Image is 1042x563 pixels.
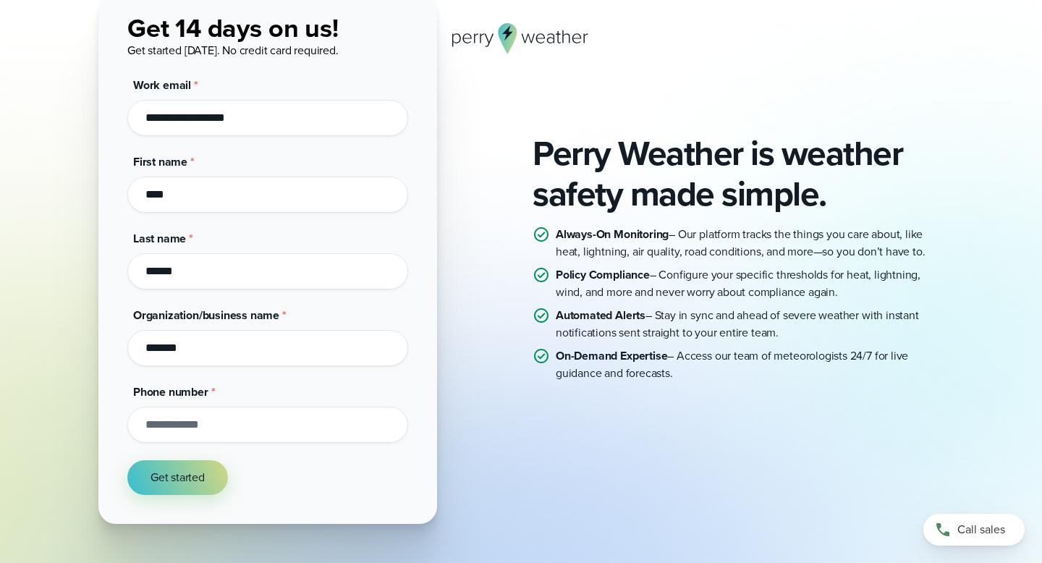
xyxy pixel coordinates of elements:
[133,384,208,400] span: Phone number
[556,307,645,323] strong: Automated Alerts
[133,307,279,323] span: Organization/business name
[133,77,191,93] span: Work email
[151,469,205,486] span: Get started
[556,226,944,261] p: – Our platform tracks the things you care about, like heat, lightning, air quality, road conditio...
[957,521,1005,538] span: Call sales
[556,347,667,364] strong: On-Demand Expertise
[556,266,944,301] p: – Configure your specific thresholds for heat, lightning, wind, and more and never worry about co...
[556,307,944,342] p: – Stay in sync and ahead of severe weather with instant notifications sent straight to your entir...
[133,153,187,170] span: First name
[127,460,228,495] button: Get started
[533,133,944,214] h2: Perry Weather is weather safety made simple.
[133,230,186,247] span: Last name
[556,226,669,242] strong: Always-On Monitoring
[556,347,944,382] p: – Access our team of meteorologists 24/7 for live guidance and forecasts.
[127,9,339,47] span: Get 14 days on us!
[556,266,650,283] strong: Policy Compliance
[923,514,1025,546] a: Call sales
